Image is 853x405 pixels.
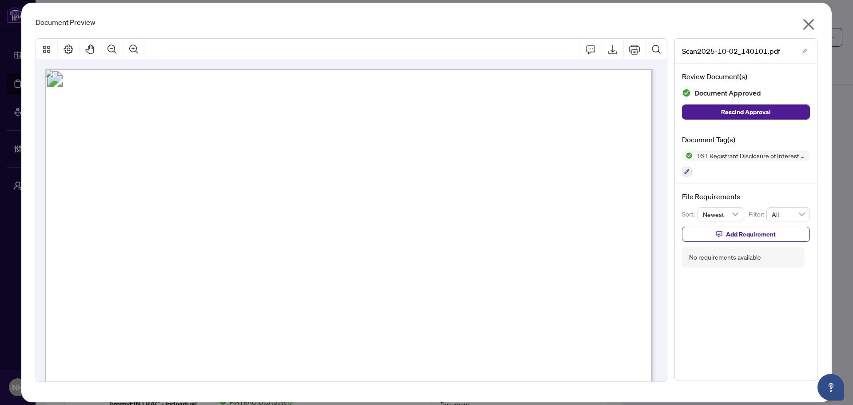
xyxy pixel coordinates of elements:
[703,208,738,221] span: Newest
[726,227,776,241] span: Add Requirement
[801,48,808,55] span: edit
[817,374,844,401] button: Open asap
[682,134,810,145] h4: Document Tag(s)
[682,71,810,82] h4: Review Document(s)
[682,104,810,120] button: Rescind Approval
[682,46,780,56] span: Scan2025-10-02_140101.pdf
[772,208,805,221] span: All
[36,17,817,28] div: Document Preview
[801,17,816,32] span: close
[693,152,810,159] span: 161 Registrant Disclosure of Interest - Disposition ofProperty
[682,150,693,161] img: Status Icon
[749,209,766,219] p: Filter:
[682,209,698,219] p: Sort:
[682,227,810,242] button: Add Requirement
[682,191,810,202] h4: File Requirements
[694,87,761,99] span: Document Approved
[689,253,761,262] div: No requirements available
[721,105,771,119] span: Rescind Approval
[682,88,691,97] img: Document Status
